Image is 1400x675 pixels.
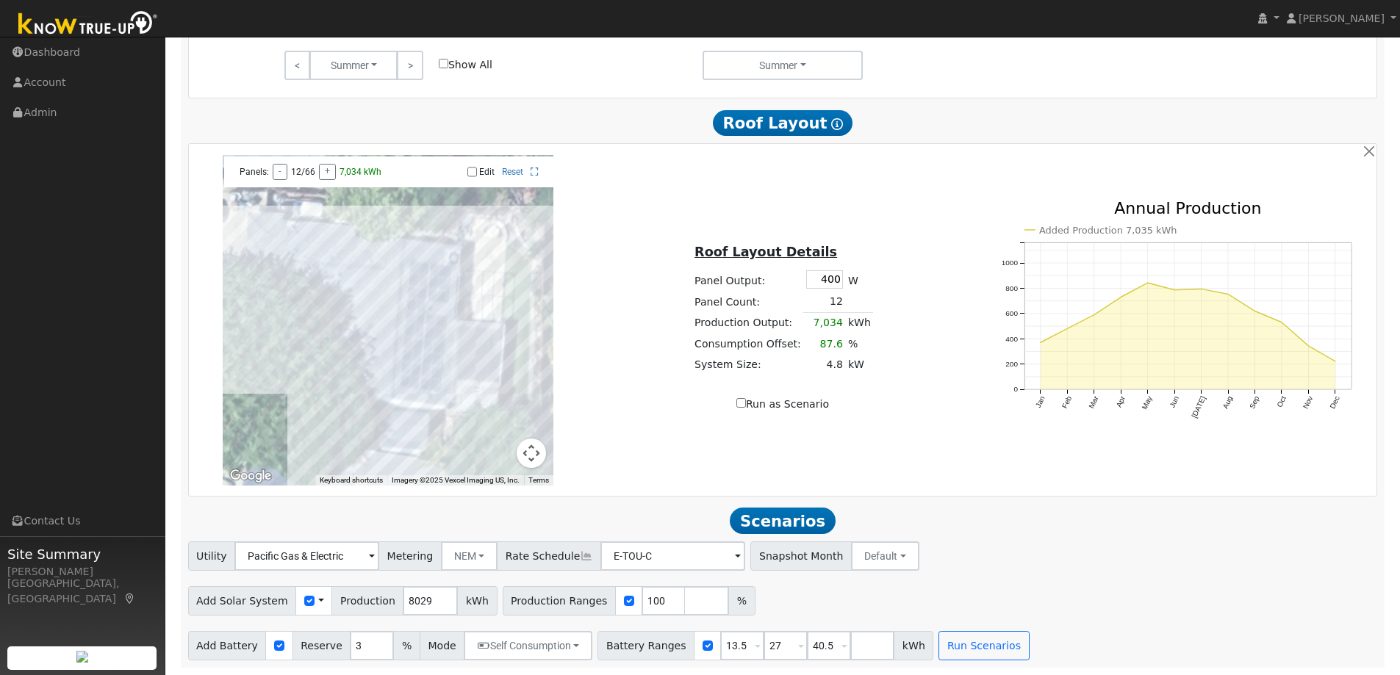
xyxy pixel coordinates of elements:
button: Default [851,541,919,571]
a: Open this area in Google Maps (opens a new window) [226,466,275,486]
span: Snapshot Month [750,541,852,571]
text: May [1141,395,1154,411]
td: kWh [845,312,873,333]
img: Google [226,466,275,486]
circle: onclick="" [1306,343,1312,349]
circle: onclick="" [1332,358,1338,364]
text: [DATE] [1191,394,1207,419]
input: Select a Utility [234,541,379,571]
circle: onclick="" [1091,311,1097,317]
circle: onclick="" [1199,286,1205,292]
a: > [397,51,423,80]
text: Annual Production [1114,199,1261,217]
label: Edit [479,167,495,177]
span: Add Battery [188,631,267,660]
button: Run Scenarios [938,631,1029,660]
text: Feb [1060,394,1073,410]
a: < [284,51,310,80]
a: Full Screen [531,167,539,177]
a: Map [123,593,137,604]
a: Reset [502,167,523,177]
span: Roof Layout [713,110,853,137]
u: Roof Layout Details [694,245,837,259]
button: Summer [703,51,864,80]
input: Run as Scenario [736,398,746,408]
text: Added Production 7,035 kWh [1039,225,1177,236]
td: % [845,333,873,354]
circle: onclick="" [1171,287,1177,293]
label: Show All [439,57,492,73]
button: Self Consumption [464,631,592,660]
td: 7,034 [803,312,845,333]
span: Rate Schedule [497,541,601,571]
td: System Size: [692,354,804,375]
span: Scenarios [730,508,835,534]
circle: onclick="" [1225,291,1231,297]
input: Show All [439,59,448,68]
div: [PERSON_NAME] [7,564,157,580]
button: NEM [441,541,498,571]
a: Terms (opens in new tab) [528,476,549,484]
circle: onclick="" [1252,308,1258,314]
span: % [393,631,420,660]
td: 12 [803,292,845,313]
span: Site Summary [7,544,157,564]
input: Select a Rate Schedule [600,541,745,571]
text: Sep [1248,394,1261,410]
button: + [319,164,336,180]
td: Panel Output: [692,268,804,292]
text: 400 [1005,334,1018,342]
td: Consumption Offset: [692,333,804,354]
span: kWh [457,586,497,616]
span: Reserve [292,631,351,660]
circle: onclick="" [1064,325,1070,331]
span: Panels: [240,167,269,177]
circle: onclick="" [1038,339,1044,345]
text: Jun [1169,395,1181,409]
span: 7,034 kWh [340,167,381,177]
text: Nov [1302,395,1314,411]
text: Aug [1221,395,1234,411]
button: Summer [309,51,398,80]
td: Panel Count: [692,292,804,313]
span: kWh [894,631,933,660]
button: Keyboard shortcuts [320,475,383,486]
span: [PERSON_NAME] [1299,12,1385,24]
span: Add Solar System [188,586,297,616]
span: Imagery ©2025 Vexcel Imaging US, Inc. [392,476,520,484]
td: kW [845,354,873,375]
text: Mar [1087,394,1100,410]
text: Dec [1329,395,1341,411]
text: Oct [1276,394,1288,408]
circle: onclick="" [1118,294,1124,300]
button: Map camera controls [517,438,546,468]
i: Show Help [831,118,843,130]
circle: onclick="" [1279,320,1285,325]
text: Jan [1034,395,1047,409]
span: Utility [188,541,236,571]
img: Know True-Up [11,8,165,41]
span: 12/66 [291,167,315,177]
td: W [845,268,873,292]
span: % [728,586,755,616]
td: 4.8 [803,354,845,375]
span: Production [331,586,403,616]
text: 800 [1005,284,1018,292]
div: [GEOGRAPHIC_DATA], [GEOGRAPHIC_DATA] [7,576,157,607]
text: 0 [1013,385,1018,393]
text: Apr [1115,394,1127,408]
span: Battery Ranges [597,631,694,660]
text: 200 [1005,360,1018,368]
text: 600 [1005,309,1018,317]
span: Production Ranges [503,586,616,616]
span: Mode [420,631,464,660]
img: retrieve [76,651,88,663]
text: 1000 [1002,259,1019,267]
label: Run as Scenario [736,397,829,412]
button: - [273,164,287,180]
span: Metering [378,541,442,571]
circle: onclick="" [1145,280,1151,286]
td: 87.6 [803,333,845,354]
td: Production Output: [692,312,804,333]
